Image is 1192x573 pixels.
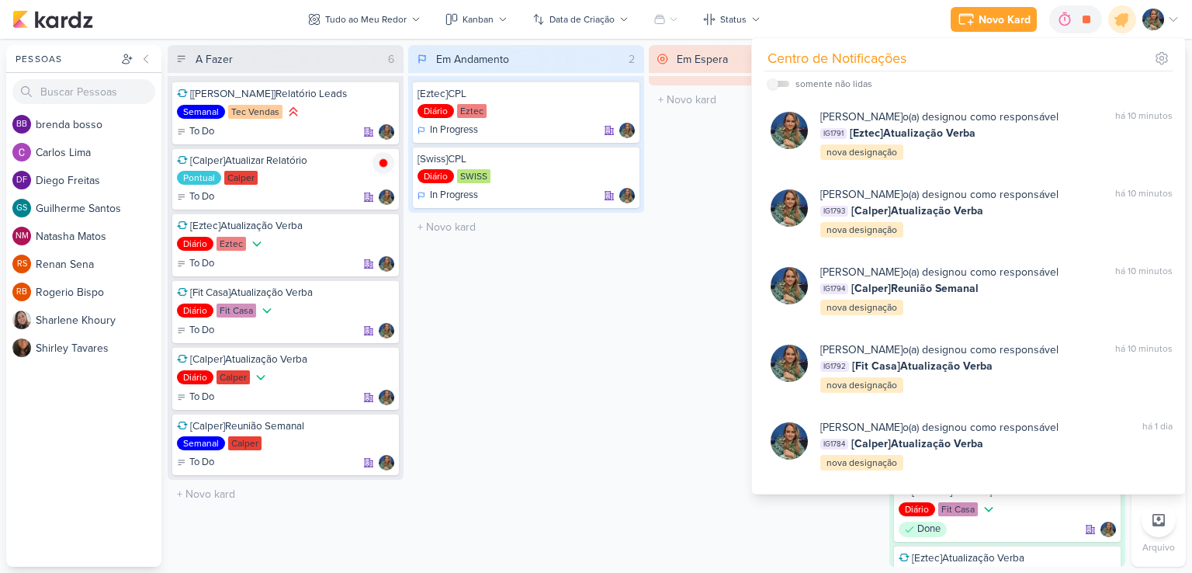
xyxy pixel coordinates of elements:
[36,228,161,245] div: N a t a s h a M a t o s
[379,189,394,205] img: Isabella Gutierres
[189,124,214,140] p: To Do
[12,339,31,357] img: Shirley Tavares
[177,256,214,272] div: To Do
[379,390,394,405] div: Responsável: Isabella Gutierres
[217,370,250,384] div: Calper
[899,502,935,516] div: Diário
[1115,109,1173,125] div: há 10 minutos
[228,105,282,119] div: Tec Vendas
[286,104,301,120] div: Prioridade Alta
[418,104,454,118] div: Diário
[771,345,808,382] img: Isabella Gutierres
[177,189,214,205] div: To Do
[1100,522,1116,537] img: Isabella Gutierres
[820,264,1059,280] div: o(a) designou como responsável
[379,124,394,140] div: Responsável: Isabella Gutierres
[36,116,161,133] div: b r e n d a b o s s o
[217,237,246,251] div: Eztec
[457,169,490,183] div: SWISS
[16,120,27,129] p: bb
[768,48,906,69] div: Centro de Notificações
[938,502,978,516] div: Fit Casa
[17,260,27,269] p: RS
[820,377,903,393] div: nova designação
[177,154,394,168] div: [Calper]Atualizar Relatório
[981,502,996,517] div: Prioridade Baixa
[457,104,487,118] div: Eztec
[12,171,31,189] div: Diego Freitas
[177,171,221,185] div: Pontual
[820,439,848,450] span: IG1784
[177,323,214,339] div: To Do
[36,340,161,356] div: S h i r l e y T a v a r e s
[852,358,993,374] span: [Fit Casa]Atualização Verba
[820,110,903,123] b: [PERSON_NAME]
[851,203,983,219] span: [Calper]Atualização Verba
[1142,540,1175,554] p: Arquivo
[820,342,1059,358] div: o(a) designou como responsável
[379,455,394,471] img: Isabella Gutierres
[177,105,225,119] div: Semanal
[619,123,635,138] img: Isabella Gutierres
[253,370,269,385] div: Prioridade Baixa
[418,123,478,138] div: In Progress
[12,143,31,161] img: Carlos Lima
[379,323,394,339] div: Responsável: Isabella Gutierres
[217,304,256,318] div: Fit Casa
[228,436,262,450] div: Calper
[177,286,394,300] div: [Fit Casa]Atualização Verba
[372,152,394,174] img: tracking
[899,551,1116,565] div: [Eztec]Atualização Verba
[820,222,903,238] div: nova designação
[820,419,1059,436] div: o(a) designou como responsável
[418,169,454,183] div: Diário
[619,188,635,203] div: Responsável: Isabella Gutierres
[177,237,213,251] div: Diário
[177,390,214,405] div: To Do
[16,232,29,241] p: NM
[36,200,161,217] div: G u i l h e r m e S a n t o s
[418,152,635,166] div: [Swiss]CPL
[430,123,478,138] p: In Progress
[36,312,161,328] div: S h a r l e n e K h o u r y
[177,124,214,140] div: To Do
[16,176,27,185] p: DF
[249,236,265,252] div: Prioridade Baixa
[820,144,903,160] div: nova designação
[771,267,808,304] img: Isabella Gutierres
[177,304,213,318] div: Diário
[379,455,394,471] div: Responsável: Isabella Gutierres
[177,455,214,471] div: To Do
[418,87,635,101] div: [Eztec]CPL
[820,283,848,294] span: IG1794
[16,204,27,213] p: GS
[12,79,155,104] input: Buscar Pessoas
[379,323,394,339] img: Isabella Gutierres
[850,125,975,141] span: [Eztec]Atualização Verba
[36,144,161,161] div: C a r l o s L i m a
[1115,264,1173,280] div: há 10 minutos
[820,186,1059,203] div: o(a) designou como responsável
[820,188,903,201] b: [PERSON_NAME]
[379,189,394,205] div: Responsável: Isabella Gutierres
[771,112,808,149] img: Isabella Gutierres
[622,51,641,68] div: 2
[12,311,31,329] img: Sharlene Khoury
[436,51,509,68] div: Em Andamento
[1100,522,1116,537] div: Responsável: Isabella Gutierres
[36,172,161,189] div: D i e g o F r e i t a s
[12,283,31,301] div: Rogerio Bispo
[899,522,947,537] div: Done
[12,199,31,217] div: Guilherme Santos
[196,51,233,68] div: A Fazer
[652,89,882,111] input: + Novo kard
[795,77,872,91] div: somente não lidas
[619,123,635,138] div: Responsável: Isabella Gutierres
[36,284,161,300] div: R o g e r i o B i s p o
[36,256,161,273] div: R e n a n S e n a
[177,219,394,233] div: [Eztec]Atualização Verba
[820,128,847,139] span: IG1791
[189,390,214,405] p: To Do
[820,455,903,471] div: nova designação
[224,171,258,185] div: Calper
